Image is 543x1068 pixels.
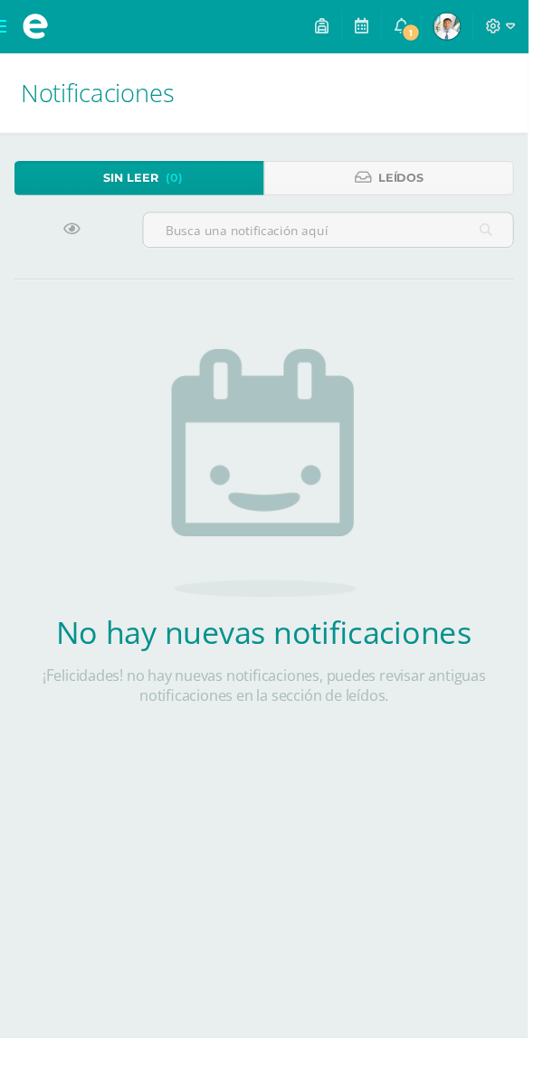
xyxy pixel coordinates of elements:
[148,219,528,254] input: Busca una notificación aquí
[14,165,271,201] a: Sin leer(0)
[389,166,435,200] span: Leídos
[22,78,179,112] span: Notificaciones
[107,166,164,200] span: Sin leer
[14,629,529,671] h2: No hay nuevas notificaciones
[14,685,529,725] p: ¡Felicidades! no hay nuevas notificaciones, puedes revisar antiguas notificaciones en la sección ...
[171,166,188,200] span: (0)
[271,165,529,201] a: Leídos
[446,14,473,41] img: 634950e137f39f5adc814172a08baa45.png
[413,24,433,43] span: 1
[176,359,367,614] img: no_activities.png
